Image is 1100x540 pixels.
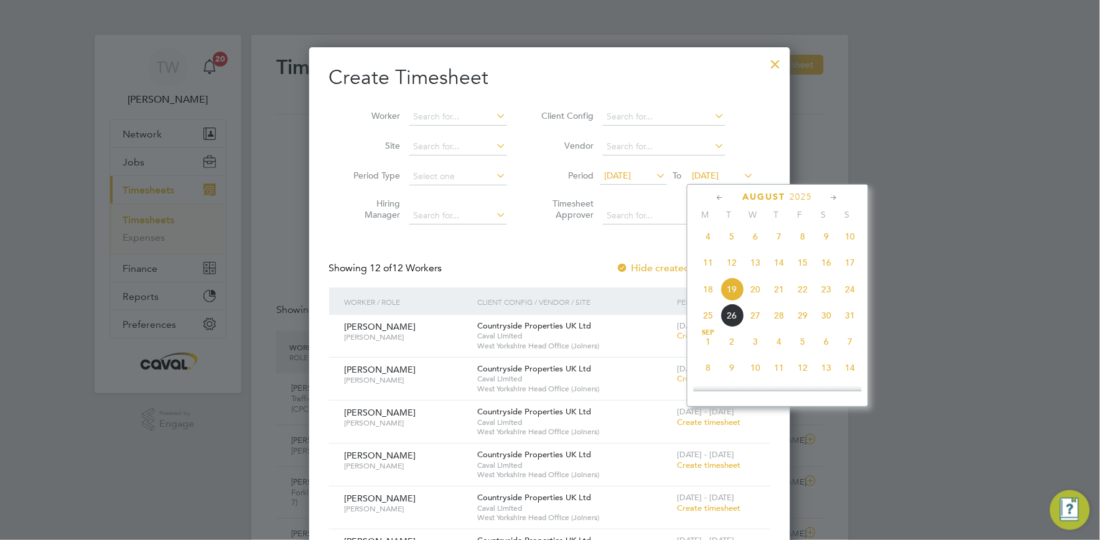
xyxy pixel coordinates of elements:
span: S [812,209,836,220]
span: West Yorkshire Head Office (Joiners) [478,427,671,437]
span: 12 [791,356,815,379]
input: Search for... [409,108,507,126]
span: Caval Limited [478,503,671,513]
span: 2 [720,330,744,353]
label: Client Config [538,110,594,121]
span: 14 [839,356,862,379]
span: 25 [697,304,720,327]
span: 10 [839,225,862,248]
span: 16 [815,251,839,274]
span: 4 [697,225,720,248]
input: Select one [409,168,507,185]
span: August [743,192,786,202]
h2: Create Timesheet [329,65,770,91]
span: [PERSON_NAME] [345,450,416,461]
input: Search for... [409,138,507,156]
span: 6 [815,330,839,353]
span: 31 [839,304,862,327]
span: 27 [744,304,768,327]
span: 11 [697,251,720,274]
span: 16 [720,382,744,406]
label: Site [345,140,401,151]
span: 6 [744,225,768,248]
span: 20 [744,277,768,301]
span: [DATE] - [DATE] [678,449,735,460]
span: 9 [815,225,839,248]
span: 22 [791,277,815,301]
span: 19 [720,277,744,301]
span: S [836,209,859,220]
span: Create timesheet [678,460,741,470]
span: To [669,167,686,184]
span: 13 [815,356,839,379]
span: [PERSON_NAME] [345,493,416,504]
span: Create timesheet [678,330,741,341]
span: 5 [791,330,815,353]
span: 18 [768,382,791,406]
span: Caval Limited [478,417,671,427]
input: Search for... [603,108,725,126]
div: Period [674,287,758,316]
span: Countryside Properties UK Ltd [478,363,592,374]
div: Worker / Role [342,287,475,316]
span: [DATE] - [DATE] [678,492,735,503]
span: 24 [839,277,862,301]
span: [DATE] [605,170,632,181]
span: Create timesheet [678,373,741,384]
span: 29 [791,304,815,327]
input: Search for... [409,207,507,225]
span: Countryside Properties UK Ltd [478,492,592,503]
span: [PERSON_NAME] [345,364,416,375]
span: 7 [839,330,862,353]
span: Caval Limited [478,331,671,341]
label: Vendor [538,140,594,151]
label: Hide created timesheets [617,262,743,274]
span: West Yorkshire Head Office (Joiners) [478,513,671,523]
span: W [741,209,765,220]
span: [PERSON_NAME] [345,461,468,471]
label: Period Type [345,170,401,181]
div: Showing [329,262,445,275]
span: T [765,209,788,220]
span: 3 [744,330,768,353]
span: Create timesheet [678,417,741,427]
span: 18 [697,277,720,301]
span: 8 [697,356,720,379]
span: Countryside Properties UK Ltd [478,449,592,460]
span: M [694,209,717,220]
label: Hiring Manager [345,198,401,220]
span: 19 [791,382,815,406]
span: [PERSON_NAME] [345,504,468,514]
span: 26 [720,304,744,327]
span: [DATE] - [DATE] [678,406,735,417]
span: 17 [839,251,862,274]
span: [PERSON_NAME] [345,418,468,428]
label: Worker [345,110,401,121]
span: Countryside Properties UK Ltd [478,406,592,417]
span: 7 [768,225,791,248]
label: Period [538,170,594,181]
span: 28 [768,304,791,327]
span: 8 [791,225,815,248]
span: 9 [720,356,744,379]
div: Client Config / Vendor / Site [475,287,674,316]
input: Search for... [603,138,725,156]
span: Sep [697,330,720,336]
span: F [788,209,812,220]
span: [DATE] [692,170,719,181]
span: West Yorkshire Head Office (Joiners) [478,470,671,480]
span: 13 [744,251,768,274]
span: 20 [815,382,839,406]
span: 5 [720,225,744,248]
span: [DATE] - [DATE] [678,320,735,331]
span: 15 [791,251,815,274]
input: Search for... [603,207,725,225]
span: West Yorkshire Head Office (Joiners) [478,341,671,351]
label: Timesheet Approver [538,198,594,220]
span: 12 [720,251,744,274]
span: [PERSON_NAME] [345,375,468,385]
span: [PERSON_NAME] [345,321,416,332]
span: T [717,209,741,220]
span: West Yorkshire Head Office (Joiners) [478,384,671,394]
span: [PERSON_NAME] [345,332,468,342]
